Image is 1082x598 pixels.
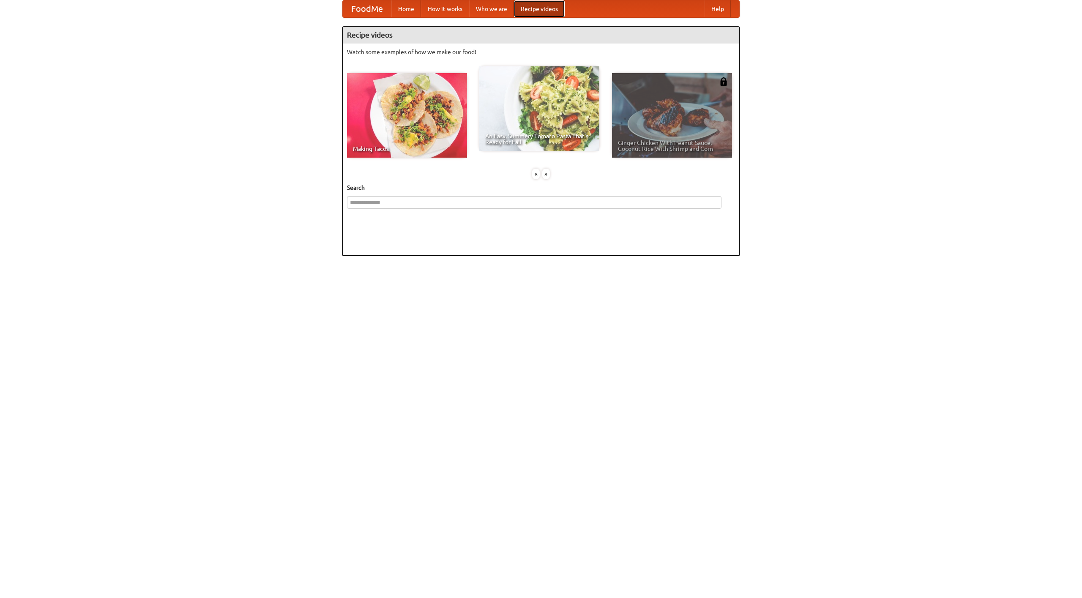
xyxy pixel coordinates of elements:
a: Recipe videos [514,0,565,17]
span: An Easy, Summery Tomato Pasta That's Ready for Fall [485,133,593,145]
a: How it works [421,0,469,17]
a: Making Tacos [347,73,467,158]
img: 483408.png [719,77,728,86]
span: Making Tacos [353,146,461,152]
a: FoodMe [343,0,391,17]
div: » [542,169,550,179]
h4: Recipe videos [343,27,739,44]
div: « [532,169,540,179]
p: Watch some examples of how we make our food! [347,48,735,56]
a: Who we are [469,0,514,17]
a: Home [391,0,421,17]
a: An Easy, Summery Tomato Pasta That's Ready for Fall [479,66,599,151]
h5: Search [347,183,735,192]
a: Help [705,0,731,17]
